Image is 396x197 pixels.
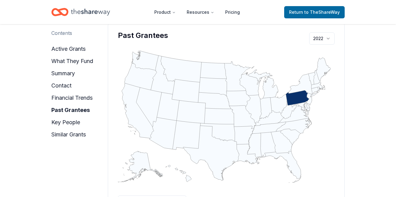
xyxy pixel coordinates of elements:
[51,117,80,127] button: key people
[304,9,340,15] span: to TheShareWay
[51,69,75,78] button: summary
[289,9,340,16] span: Return
[51,44,86,54] button: active grants
[51,81,71,91] button: contact
[182,6,219,18] button: Resources
[149,5,245,19] nav: Main
[51,56,93,66] button: what they fund
[149,6,181,18] button: Product
[51,5,110,19] a: Home
[118,31,335,40] div: Past Grantees
[51,105,90,115] button: past grantees
[284,6,345,18] a: Returnto TheShareWay
[220,6,245,18] a: Pricing
[118,50,331,183] g: geo
[51,29,72,37] div: Contents
[51,130,86,139] button: similar grants
[51,93,93,103] button: financial trends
